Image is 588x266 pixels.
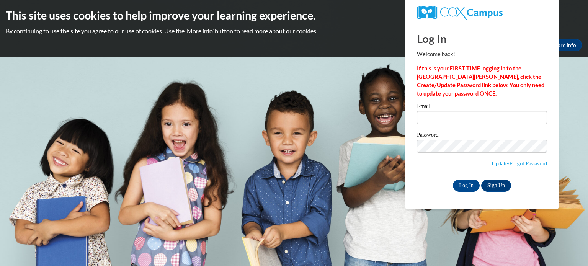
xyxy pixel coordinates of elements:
[417,65,544,97] strong: If this is your FIRST TIME logging in to the [GEOGRAPHIC_DATA][PERSON_NAME], click the Create/Upd...
[417,132,547,140] label: Password
[481,180,511,192] a: Sign Up
[417,31,547,46] h1: Log In
[417,103,547,111] label: Email
[417,6,547,20] a: COX Campus
[492,160,547,166] a: Update/Forgot Password
[453,180,480,192] input: Log In
[417,50,547,59] p: Welcome back!
[546,39,582,51] a: More Info
[6,8,582,23] h2: This site uses cookies to help improve your learning experience.
[6,27,582,35] p: By continuing to use the site you agree to our use of cookies. Use the ‘More info’ button to read...
[417,6,503,20] img: COX Campus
